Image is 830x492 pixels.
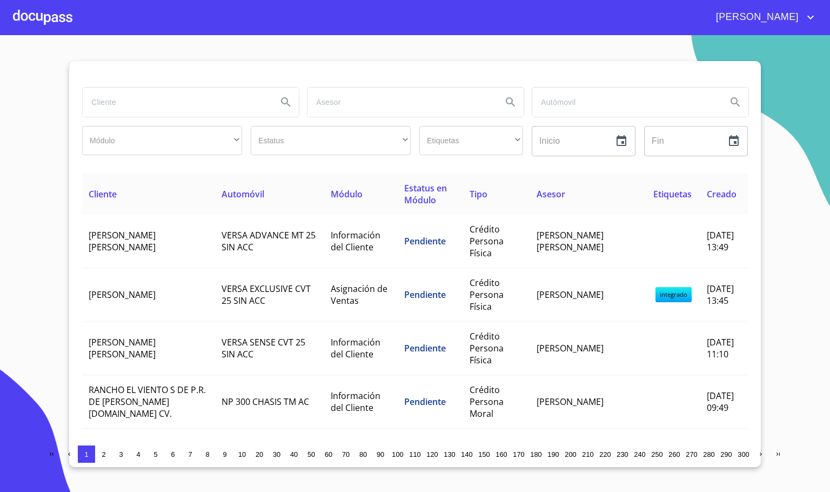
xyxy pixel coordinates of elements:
[470,223,504,259] span: Crédito Persona Física
[89,384,206,420] span: RANCHO EL VIENTO S DE P.R. DE [PERSON_NAME][DOMAIN_NAME] CV.
[130,446,147,463] button: 4
[205,450,209,458] span: 8
[188,450,192,458] span: 7
[389,446,406,463] button: 100
[251,446,268,463] button: 20
[342,450,350,458] span: 70
[199,446,216,463] button: 8
[718,446,735,463] button: 290
[738,450,749,458] span: 300
[686,450,697,458] span: 270
[634,450,645,458] span: 240
[668,450,680,458] span: 260
[404,396,446,408] span: Pendiente
[545,446,562,463] button: 190
[337,446,354,463] button: 70
[136,450,140,458] span: 4
[285,446,303,463] button: 40
[233,446,251,463] button: 10
[648,446,666,463] button: 250
[331,336,380,360] span: Información del Cliente
[683,446,700,463] button: 270
[325,450,332,458] span: 60
[147,446,164,463] button: 5
[470,384,504,420] span: Crédito Persona Moral
[268,446,285,463] button: 30
[565,450,576,458] span: 200
[83,88,269,117] input: search
[655,287,692,302] span: integrado
[222,396,309,408] span: NP 300 CHASIS TM AC
[359,450,367,458] span: 80
[182,446,199,463] button: 7
[707,336,734,360] span: [DATE] 11:10
[498,89,524,115] button: Search
[651,450,662,458] span: 250
[441,446,458,463] button: 130
[307,450,315,458] span: 50
[532,88,718,117] input: search
[707,390,734,414] span: [DATE] 09:49
[153,450,157,458] span: 5
[530,450,541,458] span: 180
[404,289,446,301] span: Pendiente
[537,396,604,408] span: [PERSON_NAME]
[303,446,320,463] button: 50
[707,188,737,200] span: Creado
[377,450,384,458] span: 90
[547,450,559,458] span: 190
[419,126,523,155] div: ​
[582,450,593,458] span: 210
[290,450,298,458] span: 40
[537,289,604,301] span: [PERSON_NAME]
[102,450,105,458] span: 2
[510,446,527,463] button: 170
[708,9,804,26] span: [PERSON_NAME]
[223,450,226,458] span: 9
[404,342,446,354] span: Pendiente
[404,182,447,206] span: Estatus en Módulo
[331,390,380,414] span: Información del Cliente
[89,336,156,360] span: [PERSON_NAME] [PERSON_NAME]
[722,89,748,115] button: Search
[470,277,504,313] span: Crédito Persona Física
[537,188,565,200] span: Asesor
[700,446,718,463] button: 280
[735,446,752,463] button: 300
[617,450,628,458] span: 230
[404,235,446,247] span: Pendiente
[216,446,233,463] button: 9
[256,450,263,458] span: 20
[222,188,264,200] span: Automóvil
[251,126,411,155] div: ​
[82,126,242,155] div: ​
[579,446,597,463] button: 210
[597,446,614,463] button: 220
[238,450,246,458] span: 10
[708,9,817,26] button: account of current user
[331,229,380,253] span: Información del Cliente
[84,450,88,458] span: 1
[409,450,420,458] span: 110
[89,188,117,200] span: Cliente
[614,446,631,463] button: 230
[666,446,683,463] button: 260
[470,330,504,366] span: Crédito Persona Física
[478,450,490,458] span: 150
[537,342,604,354] span: [PERSON_NAME]
[424,446,441,463] button: 120
[392,450,403,458] span: 100
[476,446,493,463] button: 150
[78,446,95,463] button: 1
[562,446,579,463] button: 200
[307,88,493,117] input: search
[707,283,734,307] span: [DATE] 13:45
[631,446,648,463] button: 240
[527,446,545,463] button: 180
[513,450,524,458] span: 170
[95,446,112,463] button: 2
[222,229,316,253] span: VERSA ADVANCE MT 25 SIN ACC
[273,450,280,458] span: 30
[89,289,156,301] span: [PERSON_NAME]
[331,188,363,200] span: Módulo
